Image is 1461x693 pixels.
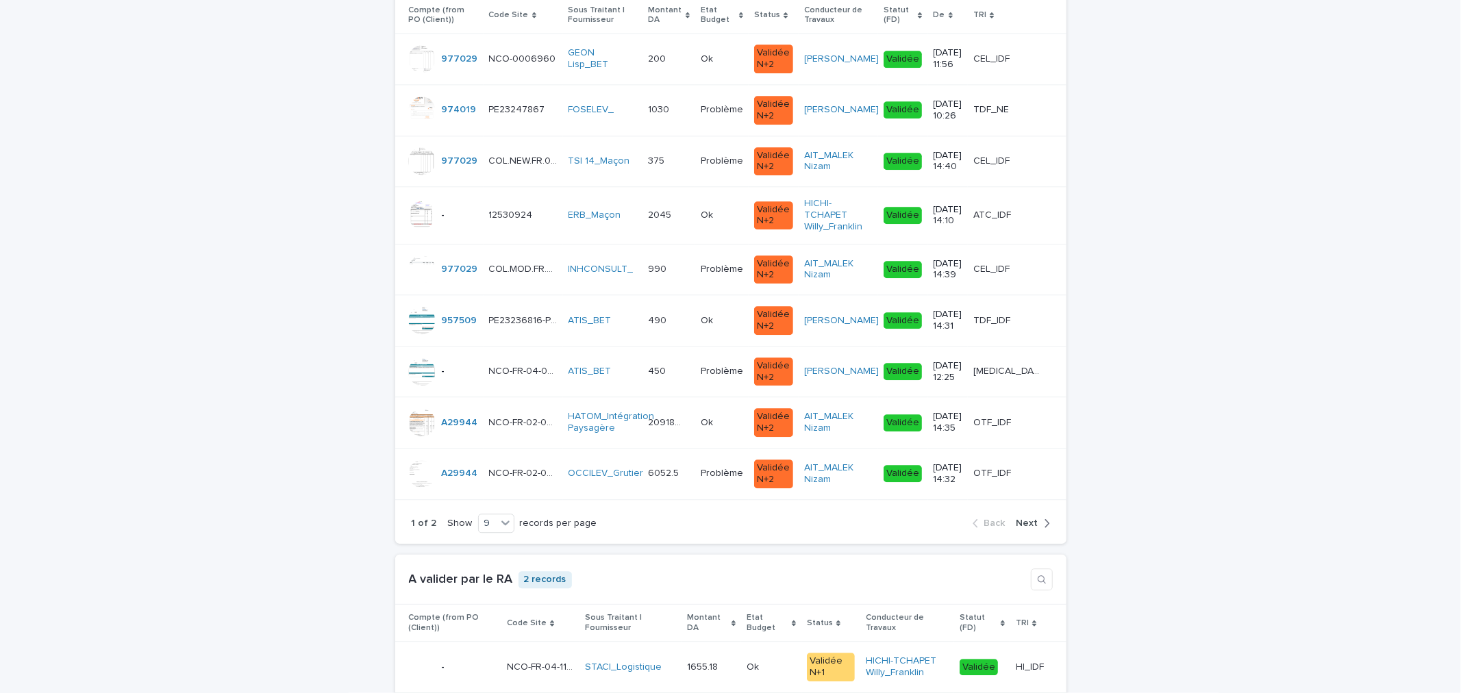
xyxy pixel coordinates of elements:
[973,363,1045,377] p: [MEDICAL_DATA]_NE
[489,207,536,221] p: 12530924
[934,360,963,383] p: [DATE] 12:25
[884,261,922,278] div: Validée
[934,99,963,122] p: [DATE] 10:26
[395,85,1066,136] tr: 974019 PE23247867PE23247867 FOSELEV_ 10301030 ProblèmeProblème Validée N+2[PERSON_NAME] Validée[D...
[441,661,445,673] p: -
[395,449,1066,500] tr: A29944 NCO-FR-02-0013370NCO-FR-02-0013370 OCCILEV_Grutier 6052.56052.5 ProblèmeProblème Validée N...
[884,414,922,431] div: Validée
[934,8,945,23] p: De
[687,659,721,673] p: 1655.18
[520,518,597,529] p: records per page
[441,417,477,429] a: A29944
[441,210,445,221] p: -
[747,610,788,635] p: Etat Budget
[884,207,922,224] div: Validée
[585,661,662,673] a: STACI_Logistique
[648,207,674,221] p: 2045
[754,306,792,335] div: Validée N+2
[804,104,879,116] a: [PERSON_NAME]
[489,8,529,23] p: Code Site
[395,642,1066,693] tr: -NCO-FR-04-1154456NCO-FR-04-1154456 STACI_Logistique 1655.181655.18 OkOk Validée N+1HICHI-TCHAPET...
[701,465,746,479] p: Problème
[973,153,1012,167] p: CEL_IDF
[701,51,716,65] p: Ok
[489,101,548,116] p: PE23247867
[973,465,1014,479] p: OTF_IDF
[648,101,672,116] p: 1030
[934,204,963,227] p: [DATE] 14:10
[754,357,792,386] div: Validée N+2
[701,101,746,116] p: Problème
[441,264,477,275] a: 977029
[960,659,998,676] div: Validée
[489,363,560,377] p: NCO-FR-04-0EB1829354
[701,363,746,377] p: Problème
[804,366,879,377] a: [PERSON_NAME]
[960,610,997,635] p: Statut (FD)
[395,346,1066,397] tr: -NCO-FR-04-0EB1829354NCO-FR-04-0EB1829354 ATIS_BET 450450 ProblèmeProblème Validée N+2[PERSON_NAM...
[489,465,560,479] p: NCO-FR-02-0013370
[412,518,437,529] p: 1 of 2
[754,459,792,488] div: Validée N+2
[519,571,572,588] p: 2 records
[441,104,476,116] a: 974019
[934,258,963,281] p: [DATE] 14:39
[1016,518,1038,528] span: Next
[648,414,685,429] p: 20918.69
[934,411,963,434] p: [DATE] 14:35
[973,207,1014,221] p: ATC_IDF
[884,465,922,482] div: Validée
[507,659,577,673] p: NCO-FR-04-1154456
[807,653,855,681] div: Validée N+1
[973,8,986,23] p: TRI
[884,312,922,329] div: Validée
[648,261,669,275] p: 990
[804,315,879,327] a: [PERSON_NAME]
[569,47,637,71] a: GEON Lisp_BET
[569,366,612,377] a: ATIS_BET
[479,516,497,531] div: 9
[507,616,547,631] p: Code Site
[804,3,873,28] p: Conducteur de Travaux
[1016,616,1029,631] p: TRI
[934,309,963,332] p: [DATE] 14:31
[395,34,1066,85] tr: 977029 NCO-0006960NCO-0006960 GEON Lisp_BET 200200 OkOk Validée N+2[PERSON_NAME] Validée[DATE] 11...
[804,462,873,486] a: AIT_MALEK Nizam
[569,155,630,167] a: TSI 14_Maçon
[441,53,477,65] a: 977029
[441,468,477,479] a: A29944
[973,101,1012,116] p: TDF_NE
[973,517,1011,529] button: Back
[747,659,762,673] p: Ok
[754,8,780,23] p: Status
[585,610,676,635] p: Sous Traitant | Fournisseur
[648,153,667,167] p: 375
[754,147,792,176] div: Validée N+2
[395,136,1066,187] tr: 977029 COL.NEW.FR.0001107COL.NEW.FR.0001107 TSI 14_Maçon 375375 ProblèmeProblème Validée N+2AIT_M...
[804,198,873,232] a: HICHI-TCHAPET Willy_Franklin
[701,261,746,275] p: Problème
[489,312,560,327] p: PE23236816-PE25266642
[807,616,833,631] p: Status
[569,264,634,275] a: INHCONSULT_
[804,53,879,65] a: [PERSON_NAME]
[973,261,1012,275] p: CEL_IDF
[569,468,644,479] a: OCCILEV_Grutier
[648,465,682,479] p: 6052.5
[804,411,873,434] a: AIT_MALEK Nizam
[687,610,728,635] p: Montant DA
[884,363,922,380] div: Validée
[395,295,1066,346] tr: 957509 PE23236816-PE25266642PE23236816-PE25266642 ATIS_BET 490490 OkOk Validée N+2[PERSON_NAME] V...
[569,3,638,28] p: Sous Traitant | Fournisseur
[408,3,478,28] p: Compte (from PO (Client))
[569,104,614,116] a: FOSELEV_
[866,610,949,635] p: Conducteur de Travaux
[701,3,736,28] p: Etat Budget
[701,312,716,327] p: Ok
[866,655,942,679] a: HICHI-TCHAPET Willy_Franklin
[884,51,922,68] div: Validée
[754,408,792,437] div: Validée N+2
[804,150,873,173] a: AIT_MALEK Nizam
[754,96,792,125] div: Validée N+2
[884,3,914,28] p: Statut (FD)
